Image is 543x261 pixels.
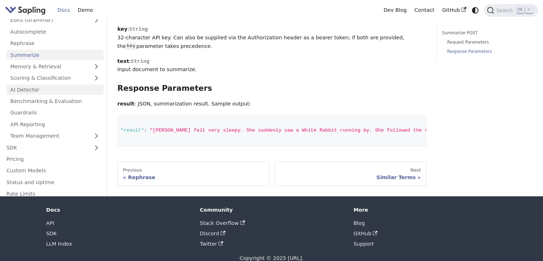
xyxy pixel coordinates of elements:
[6,27,104,37] a: Autocomplete
[2,177,104,188] a: Status and Uptime
[353,220,365,226] a: Blog
[6,50,104,60] a: Summarize
[6,131,104,141] a: Team Management
[131,58,149,64] span: String
[46,231,57,236] a: SDK
[526,7,533,13] kbd: K
[2,189,104,199] a: Rate Limits
[54,5,74,16] a: Docs
[470,5,481,15] button: Switch between dark and light mode (currently system mode)
[46,241,72,247] a: LLM Index
[494,8,517,13] span: Search
[353,231,378,236] a: GitHub
[129,26,148,32] span: String
[46,220,54,226] a: API
[117,58,129,64] strong: text
[411,5,438,16] a: Contact
[144,128,147,133] span: :
[280,174,421,181] div: Similar Terms
[6,108,104,118] a: Guardrails
[6,15,104,25] a: Edits (Grammar)
[74,5,97,16] a: Demo
[442,30,530,36] a: Summarize POST
[447,39,528,46] a: Request Parameters
[6,61,104,72] a: Memory & Retrieval
[200,231,226,236] a: Discord
[353,207,497,213] div: More
[280,167,421,173] div: Next
[150,128,483,133] span: "[PERSON_NAME] felt very sleepy. She suddenly saw a White Rabbit running by. She followed the rab...
[200,207,343,213] div: Community
[6,96,104,107] a: Benchmarking & Evaluation
[353,241,374,247] a: Support
[117,25,426,50] p: : 32-character API key. Can also be supplied via the Authorization header as a bearer token; if b...
[5,5,46,15] img: Sapling.ai
[275,162,426,186] a: NextSimilar Terms
[46,207,190,213] div: Docs
[126,43,136,50] code: key
[5,5,48,15] a: Sapling.ai
[2,154,104,164] a: Pricing
[117,162,269,186] a: PreviousRephrase
[121,128,144,133] span: "result"
[123,167,264,173] div: Previous
[117,162,426,186] nav: Docs pages
[6,119,104,130] a: API Reporting
[6,85,104,95] a: AI Detector
[2,166,104,176] a: Custom Models
[2,142,89,153] a: SDK
[447,48,528,55] a: Response Parameters
[200,220,245,226] a: Stack Overflow
[379,5,410,16] a: Dev Blog
[484,4,538,17] button: Search (Ctrl+K)
[200,241,223,247] a: Twitter
[438,5,470,16] a: GitHub
[117,101,134,107] strong: result
[6,38,104,49] a: Rephrase
[123,174,264,181] div: Rephrase
[117,57,426,74] p: : Input document to summarize.
[89,142,104,153] button: Expand sidebar category 'SDK'
[6,73,104,83] a: Scoring & Classification
[117,84,426,93] h3: Response Parameters
[117,26,127,32] strong: key
[117,100,426,108] p: : JSON, summarization result. Sample output:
